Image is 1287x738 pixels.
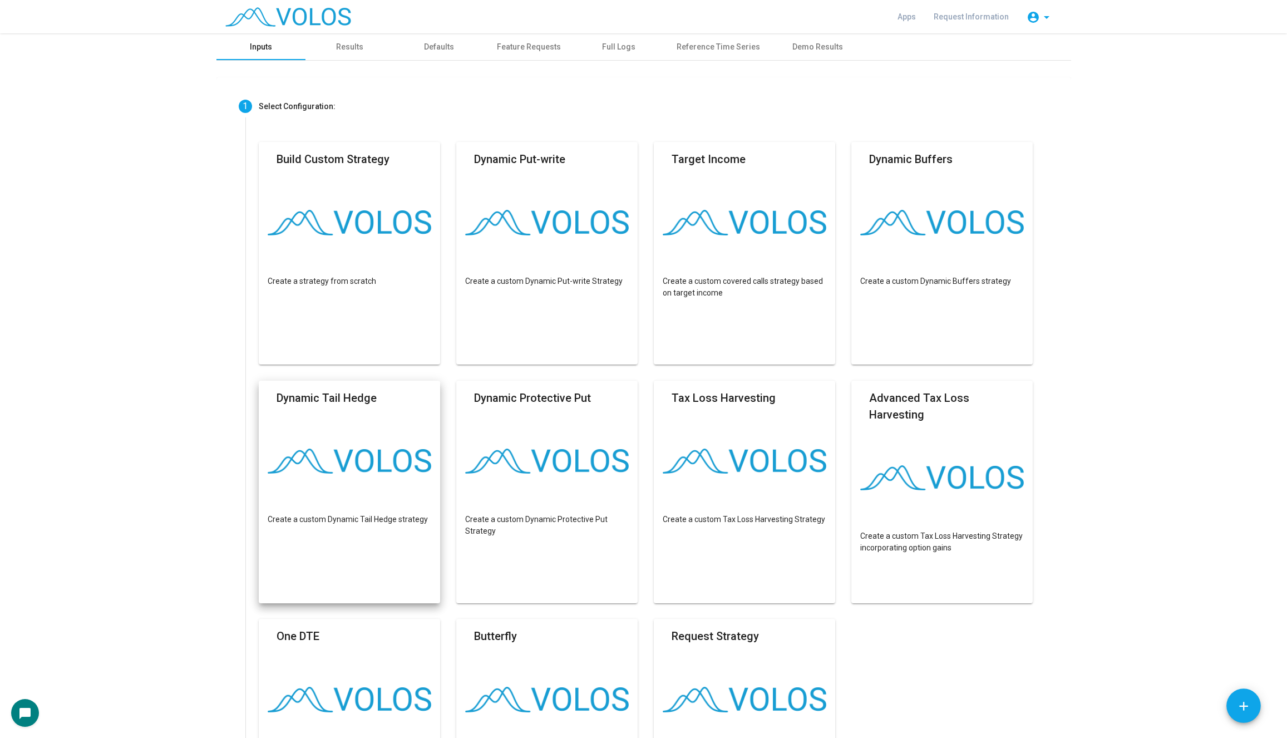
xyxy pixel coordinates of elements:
[259,101,336,112] div: Select Configuration:
[18,707,32,720] mat-icon: chat_bubble
[277,628,319,644] mat-card-title: One DTE
[860,465,1024,491] img: logo.png
[465,449,629,474] img: logo.png
[925,7,1018,27] a: Request Information
[672,390,776,406] mat-card-title: Tax Loss Harvesting
[792,41,843,53] div: Demo Results
[465,687,629,712] img: logo.png
[250,41,272,53] div: Inputs
[1040,11,1053,24] mat-icon: arrow_drop_down
[1236,699,1251,714] mat-icon: add
[1226,688,1261,723] button: Add icon
[934,12,1009,21] span: Request Information
[663,275,827,299] p: Create a custom covered calls strategy based on target income
[898,12,916,21] span: Apps
[474,628,517,644] mat-card-title: Butterfly
[268,449,432,474] img: logo.png
[268,514,432,525] p: Create a custom Dynamic Tail Hedge strategy
[268,687,432,712] img: logo.png
[465,514,629,537] p: Create a custom Dynamic Protective Put Strategy
[602,41,635,53] div: Full Logs
[268,275,432,287] p: Create a strategy from scratch
[663,514,827,525] p: Create a custom Tax Loss Harvesting Strategy
[243,101,248,111] span: 1
[663,687,827,712] img: logo.png
[677,41,760,53] div: Reference Time Series
[474,390,591,406] mat-card-title: Dynamic Protective Put
[268,210,432,235] img: logo.png
[672,151,746,168] mat-card-title: Target Income
[860,210,1024,235] img: logo.png
[474,151,565,168] mat-card-title: Dynamic Put-write
[465,210,629,235] img: logo.png
[860,530,1024,554] p: Create a custom Tax Loss Harvesting Strategy incorporating option gains
[889,7,925,27] a: Apps
[860,275,1024,287] p: Create a custom Dynamic Buffers strategy
[424,41,454,53] div: Defaults
[869,390,1015,423] mat-card-title: Advanced Tax Loss Harvesting
[663,210,827,235] img: logo.png
[663,449,827,474] img: logo.png
[277,151,389,168] mat-card-title: Build Custom Strategy
[277,390,377,406] mat-card-title: Dynamic Tail Hedge
[1027,11,1040,24] mat-icon: account_circle
[869,151,953,168] mat-card-title: Dynamic Buffers
[336,41,363,53] div: Results
[672,628,759,644] mat-card-title: Request Strategy
[497,41,561,53] div: Feature Requests
[465,275,629,287] p: Create a custom Dynamic Put-write Strategy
